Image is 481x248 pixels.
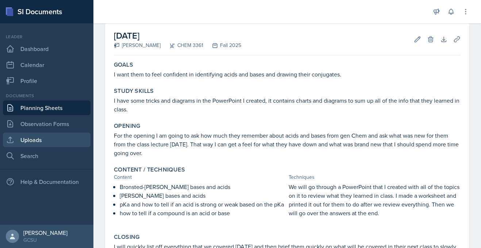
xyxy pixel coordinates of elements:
label: Study Skills [114,87,154,95]
div: CHEM 3361 [161,42,203,49]
p: [PERSON_NAME] bases and acids [120,191,286,200]
div: Techniques [289,173,461,181]
a: Calendar [3,58,91,72]
div: Fall 2025 [203,42,241,49]
div: Documents [3,92,91,99]
p: For the opening I am going to ask how much they remember about acids and bases from gen Chem and ... [114,131,461,157]
label: Content / Techniques [114,166,185,173]
p: pKa and how to tell if an acid is strong or weak based on the pKa [120,200,286,209]
div: [PERSON_NAME] [114,42,161,49]
p: I have some tricks and diagrams in the PowerPoint I created, it contains charts and diagrams to s... [114,96,461,114]
label: Closing [114,233,140,241]
div: Leader [3,34,91,40]
div: [PERSON_NAME] [23,229,68,236]
p: I want them to feel confident in identifying acids and bases and drawing their conjugates. [114,70,461,79]
label: Opening [114,122,141,130]
a: Dashboard [3,42,91,56]
p: Bronsted-[PERSON_NAME] bases and acids [120,182,286,191]
p: how to tell if a compound is an acid or base [120,209,286,217]
a: Observation Forms [3,117,91,131]
a: Search [3,149,91,163]
h2: [DATE] [114,29,241,42]
div: Content [114,173,286,181]
div: GCSU [23,236,68,244]
label: Goals [114,61,133,68]
a: Planning Sheets [3,101,91,115]
div: Help & Documentation [3,174,91,189]
p: We will go through a PowerPoint that I created with all of the topics on it to review what they l... [289,182,461,217]
a: Uploads [3,133,91,147]
a: Profile [3,74,91,88]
